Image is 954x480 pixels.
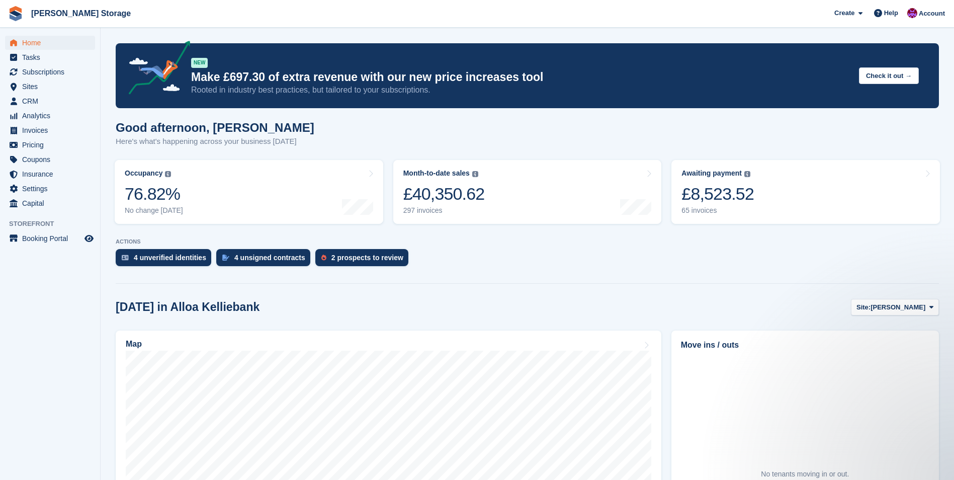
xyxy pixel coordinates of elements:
button: Site: [PERSON_NAME] [851,299,939,315]
div: 65 invoices [681,206,754,215]
span: Settings [22,182,82,196]
a: [PERSON_NAME] Storage [27,5,135,22]
span: Sites [22,79,82,94]
a: 4 unsigned contracts [216,249,315,271]
a: menu [5,167,95,181]
a: menu [5,36,95,50]
div: No change [DATE] [125,206,183,215]
h2: Move ins / outs [681,339,929,351]
div: £8,523.52 [681,184,754,204]
a: menu [5,65,95,79]
div: £40,350.62 [403,184,485,204]
span: CRM [22,94,82,108]
div: NEW [191,58,208,68]
img: verify_identity-adf6edd0f0f0b5bbfe63781bf79b02c33cf7c696d77639b501bdc392416b5a36.svg [122,255,129,261]
span: Analytics [22,109,82,123]
h2: [DATE] in Alloa Kelliebank [116,300,259,314]
div: Awaiting payment [681,169,742,178]
span: Site: [856,302,871,312]
p: Here's what's happening across your business [DATE] [116,136,314,147]
p: Make £697.30 of extra revenue with our new price increases tool [191,70,851,85]
a: menu [5,138,95,152]
h2: Map [126,340,142,349]
span: Account [919,9,945,19]
p: ACTIONS [116,238,939,245]
span: Tasks [22,50,82,64]
div: 76.82% [125,184,183,204]
img: prospect-51fa495bee0391a8d652442698ab0144808aea92771e9ea1ae160a38d050c398.svg [321,255,326,261]
img: icon-info-grey-7440780725fd019a000dd9b08b2336e03edf1995a4989e88bcd33f0948082b44.svg [744,171,750,177]
img: stora-icon-8386f47178a22dfd0bd8f6a31ec36ba5ce8667c1dd55bd0f319d3a0aa187defe.svg [8,6,23,21]
a: menu [5,152,95,167]
span: Storefront [9,219,100,229]
span: Home [22,36,82,50]
span: Subscriptions [22,65,82,79]
span: Invoices [22,123,82,137]
img: price-adjustments-announcement-icon-8257ccfd72463d97f412b2fc003d46551f7dbcb40ab6d574587a9cd5c0d94... [120,41,191,98]
span: Booking Portal [22,231,82,246]
a: menu [5,123,95,137]
span: [PERSON_NAME] [871,302,925,312]
a: menu [5,196,95,210]
span: Coupons [22,152,82,167]
span: Insurance [22,167,82,181]
div: Occupancy [125,169,162,178]
div: 4 unsigned contracts [234,254,305,262]
a: menu [5,79,95,94]
img: icon-info-grey-7440780725fd019a000dd9b08b2336e03edf1995a4989e88bcd33f0948082b44.svg [165,171,171,177]
div: Month-to-date sales [403,169,470,178]
h1: Good afternoon, [PERSON_NAME] [116,121,314,134]
div: No tenants moving in or out. [761,469,849,479]
span: Help [884,8,898,18]
a: menu [5,109,95,123]
a: Month-to-date sales £40,350.62 297 invoices [393,160,662,224]
span: Create [834,8,854,18]
a: menu [5,231,95,246]
a: Occupancy 76.82% No change [DATE] [115,160,383,224]
div: 297 invoices [403,206,485,215]
span: Pricing [22,138,82,152]
button: Check it out → [859,67,919,84]
img: icon-info-grey-7440780725fd019a000dd9b08b2336e03edf1995a4989e88bcd33f0948082b44.svg [472,171,478,177]
a: menu [5,94,95,108]
div: 2 prospects to review [331,254,403,262]
a: 4 unverified identities [116,249,216,271]
span: Capital [22,196,82,210]
a: menu [5,50,95,64]
img: Audra Whitelaw [907,8,917,18]
a: 2 prospects to review [315,249,413,271]
img: contract_signature_icon-13c848040528278c33f63329250d36e43548de30e8caae1d1a13099fd9432cc5.svg [222,255,229,261]
a: Preview store [83,232,95,245]
div: 4 unverified identities [134,254,206,262]
p: Rooted in industry best practices, but tailored to your subscriptions. [191,85,851,96]
a: Awaiting payment £8,523.52 65 invoices [671,160,940,224]
a: menu [5,182,95,196]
